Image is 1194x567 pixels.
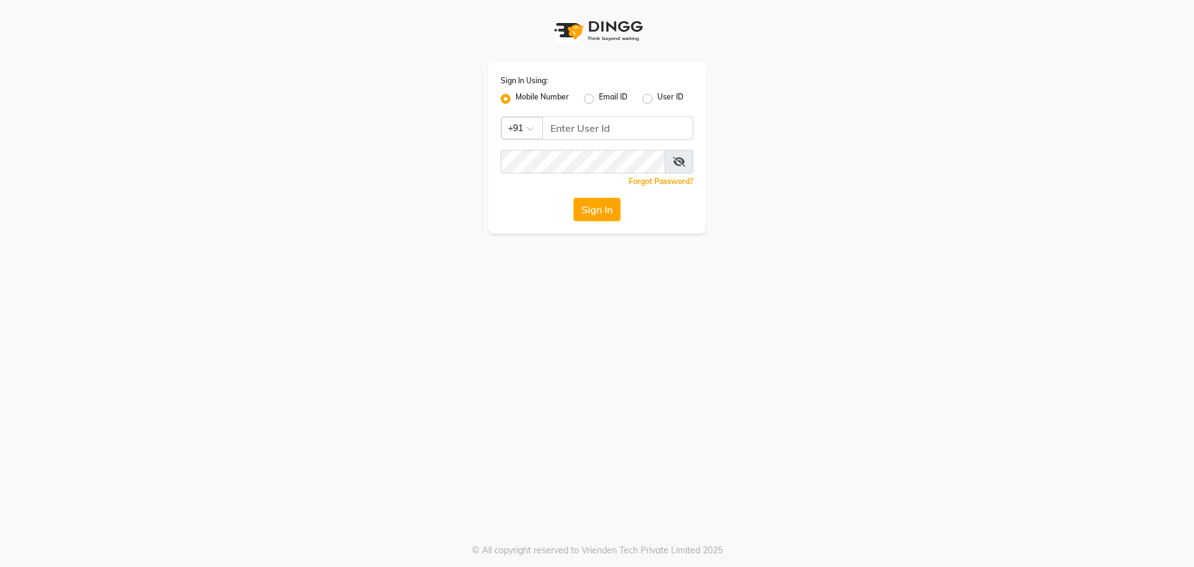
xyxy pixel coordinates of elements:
a: Forgot Password? [629,177,693,186]
button: Sign In [573,198,621,221]
label: Mobile Number [516,91,569,106]
input: Username [542,116,693,140]
label: Sign In Using: [501,75,548,86]
img: logo1.svg [547,12,647,49]
label: Email ID [599,91,627,106]
label: User ID [657,91,683,106]
input: Username [501,150,665,173]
